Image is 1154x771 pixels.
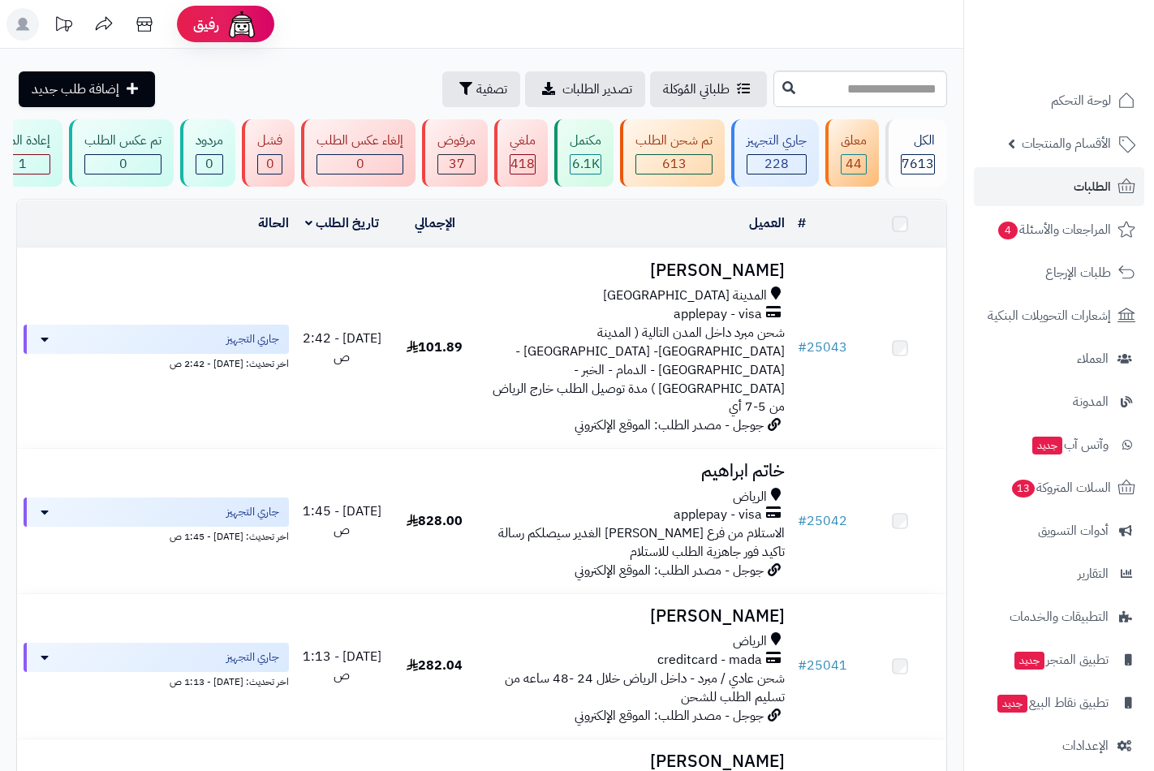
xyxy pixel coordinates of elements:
span: applepay - visa [674,506,762,524]
span: الطلبات [1074,175,1111,198]
span: إضافة طلب جديد [32,80,119,99]
a: مردود 0 [177,119,239,187]
div: مكتمل [570,131,601,150]
span: applepay - visa [674,305,762,324]
a: التطبيقات والخدمات [974,597,1144,636]
span: العملاء [1077,347,1109,370]
span: تطبيق المتجر [1013,648,1109,671]
div: 228 [747,155,806,174]
span: 4 [998,222,1018,239]
a: تصدير الطلبات [525,71,645,107]
span: جاري التجهيز [226,504,279,520]
span: 228 [764,154,789,174]
span: 828.00 [407,511,463,531]
span: 1 [19,154,27,174]
div: اخر تحديث: [DATE] - 1:45 ص [24,527,289,544]
span: 6.1K [572,154,600,174]
a: الطلبات [974,167,1144,206]
span: 0 [119,154,127,174]
span: 37 [449,154,465,174]
a: الكل7613 [882,119,950,187]
div: فشل [257,131,282,150]
a: إضافة طلب جديد [19,71,155,107]
span: وآتس آب [1031,433,1109,456]
a: تطبيق المتجرجديد [974,640,1144,679]
span: الاستلام من فرع [PERSON_NAME] الغدير سيصلكم رسالة تاكيد فور جاهزية الطلب للاستلام [498,523,785,562]
span: 0 [205,154,213,174]
a: تطبيق نقاط البيعجديد [974,683,1144,722]
span: [DATE] - 1:13 ص [303,647,381,685]
a: التقارير [974,554,1144,593]
div: اخر تحديث: [DATE] - 1:13 ص [24,672,289,689]
a: المراجعات والأسئلة4 [974,210,1144,249]
a: معلق 44 [822,119,882,187]
span: الأقسام والمنتجات [1022,132,1111,155]
span: 7613 [902,154,934,174]
span: جديد [1014,652,1044,670]
span: creditcard - mada [657,651,762,670]
span: السلات المتروكة [1010,476,1111,499]
a: فشل 0 [239,119,298,187]
div: 0 [196,155,222,174]
div: جاري التجهيز [747,131,807,150]
a: جاري التجهيز 228 [728,119,822,187]
a: تحديثات المنصة [43,8,84,45]
a: ملغي 418 [491,119,551,187]
a: أدوات التسويق [974,511,1144,550]
a: مكتمل 6.1K [551,119,617,187]
a: تم شحن الطلب 613 [617,119,728,187]
div: 613 [636,155,712,174]
a: #25042 [798,511,847,531]
div: 0 [85,155,161,174]
a: طلباتي المُوكلة [650,71,767,107]
span: 613 [662,154,687,174]
span: # [798,511,807,531]
span: المدينة [GEOGRAPHIC_DATA] [603,286,767,305]
span: شحن مبرد داخل المدن التالية ( المدينة [GEOGRAPHIC_DATA]- [GEOGRAPHIC_DATA] - [GEOGRAPHIC_DATA] - ... [493,323,785,416]
div: تم شحن الطلب [635,131,713,150]
a: العملاء [974,339,1144,378]
span: التطبيقات والخدمات [1010,605,1109,628]
div: ملغي [510,131,536,150]
div: 37 [438,155,475,174]
span: جاري التجهيز [226,649,279,665]
span: # [798,338,807,357]
div: 6110 [571,155,601,174]
a: طلبات الإرجاع [974,253,1144,292]
span: جوجل - مصدر الطلب: الموقع الإلكتروني [575,416,764,435]
span: [DATE] - 1:45 ص [303,502,381,540]
span: لوحة التحكم [1051,89,1111,112]
span: طلبات الإرجاع [1045,261,1111,284]
span: أدوات التسويق [1038,519,1109,542]
a: الحالة [258,213,289,233]
span: شحن عادي / مبرد - داخل الرياض خلال 24 -48 ساعه من تسليم الطلب للشحن [505,669,785,707]
span: رفيق [193,15,219,34]
div: اخر تحديث: [DATE] - 2:42 ص [24,354,289,371]
span: جديد [997,695,1027,713]
span: جوجل - مصدر الطلب: الموقع الإلكتروني [575,706,764,726]
div: مرفوض [437,131,476,150]
span: الإعدادات [1062,734,1109,757]
span: تصدير الطلبات [562,80,632,99]
span: # [798,656,807,675]
a: تم عكس الطلب 0 [66,119,177,187]
a: وآتس آبجديد [974,425,1144,464]
a: إلغاء عكس الطلب 0 [298,119,419,187]
h3: [PERSON_NAME] [488,607,784,626]
span: الرياض [733,632,767,651]
h3: [PERSON_NAME] [488,261,784,280]
span: 0 [356,154,364,174]
span: تطبيق نقاط البيع [996,691,1109,714]
div: الكل [901,131,935,150]
span: المدونة [1073,390,1109,413]
div: 0 [317,155,403,174]
img: ai-face.png [226,8,258,41]
span: 282.04 [407,656,463,675]
a: #25043 [798,338,847,357]
a: الإعدادات [974,726,1144,765]
div: مردود [196,131,223,150]
span: الرياض [733,488,767,506]
a: السلات المتروكة13 [974,468,1144,507]
h3: خاتم ابراهيم [488,462,784,480]
span: [DATE] - 2:42 ص [303,329,381,367]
